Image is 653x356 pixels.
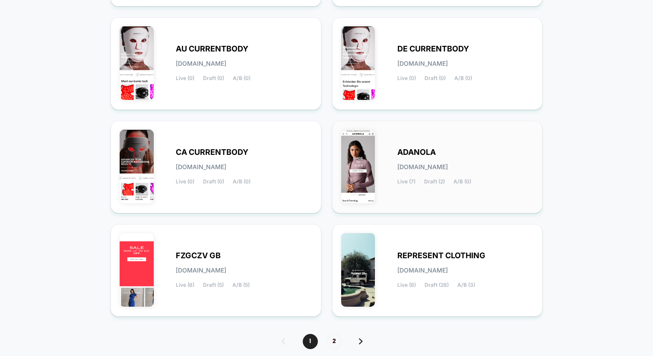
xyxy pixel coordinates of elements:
[326,334,342,349] span: 2
[341,233,375,307] img: REPRESENT_CLOTHING
[176,267,226,273] span: [DOMAIN_NAME]
[453,179,471,185] span: A/B (0)
[457,282,475,288] span: A/B (3)
[397,267,448,273] span: [DOMAIN_NAME]
[176,282,194,288] span: Live (6)
[397,253,485,259] span: REPRESENT CLOTHING
[176,179,194,185] span: Live (0)
[232,282,250,288] span: A/B (5)
[203,75,224,81] span: Draft (0)
[303,334,318,349] span: 1
[341,26,375,100] img: DE_CURRENTBODY
[397,164,448,170] span: [DOMAIN_NAME]
[397,149,436,155] span: ADANOLA
[233,179,250,185] span: A/B (0)
[176,164,226,170] span: [DOMAIN_NAME]
[397,75,416,81] span: Live (0)
[454,75,472,81] span: A/B (0)
[397,61,448,67] span: [DOMAIN_NAME]
[397,179,415,185] span: Live (7)
[425,282,449,288] span: Draft (28)
[397,282,416,288] span: Live (8)
[120,26,154,100] img: AU_CURRENTBODY
[176,75,194,81] span: Live (0)
[176,149,248,155] span: CA CURRENTBODY
[341,130,375,203] img: ADANOLA
[397,46,469,52] span: DE CURRENTBODY
[120,233,154,307] img: FZGCZV_GB
[424,179,445,185] span: Draft (2)
[359,338,363,344] img: pagination forward
[176,253,221,259] span: FZGCZV GB
[120,130,154,203] img: CA_CURRENTBODY
[425,75,446,81] span: Draft (0)
[203,179,224,185] span: Draft (0)
[203,282,224,288] span: Draft (5)
[176,61,226,67] span: [DOMAIN_NAME]
[233,75,250,81] span: A/B (0)
[176,46,248,52] span: AU CURRENTBODY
